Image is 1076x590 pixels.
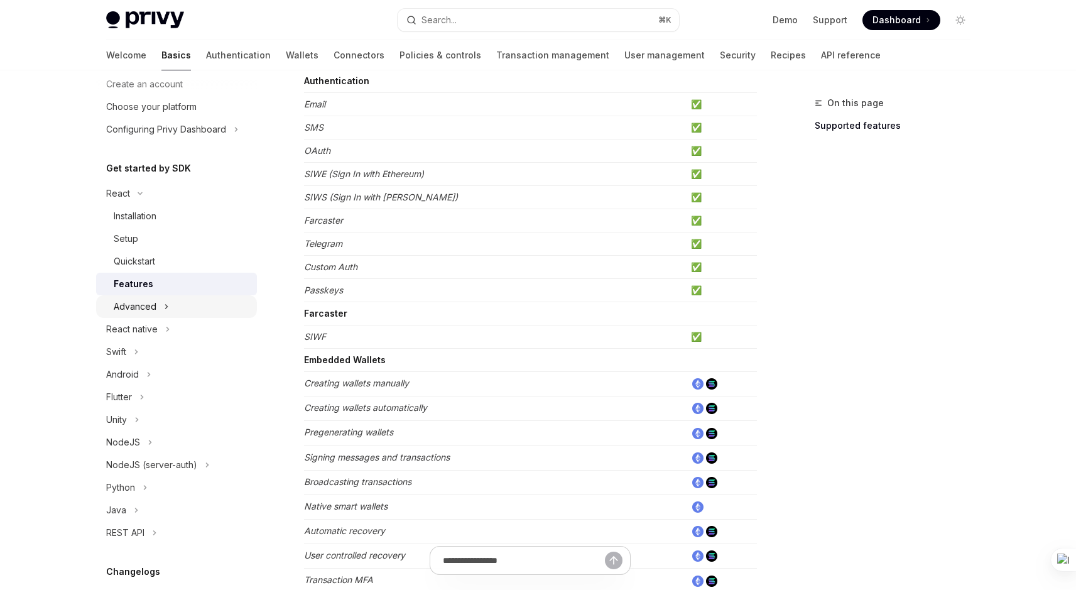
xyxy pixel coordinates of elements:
div: Swift [106,344,126,359]
div: Configuring Privy Dashboard [106,122,226,137]
div: Choose your platform [106,99,197,114]
button: Advanced [96,295,257,318]
div: React native [106,322,158,337]
a: Setup [96,227,257,250]
button: React native [96,318,257,341]
div: React [106,186,130,201]
em: Creating wallets automatically [304,402,427,413]
div: Features [114,276,153,292]
img: ethereum.png [692,403,704,414]
div: Java [106,503,126,518]
em: SIWS (Sign In with [PERSON_NAME]) [304,192,458,202]
em: Passkeys [304,285,343,295]
span: On this page [827,96,884,111]
button: Flutter [96,386,257,408]
a: Authentication [206,40,271,70]
img: solana.png [706,477,717,488]
img: ethereum.png [692,526,704,537]
em: Signing messages and transactions [304,452,450,462]
div: Unity [106,412,127,427]
button: Android [96,363,257,386]
img: ethereum.png [692,477,704,488]
em: Farcaster [304,215,343,226]
td: ✅ [686,139,757,163]
a: Installation [96,205,257,227]
td: ✅ [686,93,757,116]
span: Dashboard [872,14,921,26]
a: API reference [821,40,881,70]
img: solana.png [706,403,717,414]
td: ✅ [686,163,757,186]
em: Telegram [304,238,342,249]
em: SIWF [304,331,326,342]
img: light logo [106,11,184,29]
button: React [96,182,257,205]
a: Support [813,14,847,26]
strong: Embedded Wallets [304,354,386,365]
a: User management [624,40,705,70]
div: NodeJS [106,435,140,450]
em: Broadcasting transactions [304,476,411,487]
button: NodeJS [96,431,257,454]
strong: Authentication [304,75,369,86]
div: Advanced [114,299,156,314]
em: SMS [304,122,323,133]
button: Swift [96,341,257,363]
em: Pregenerating wallets [304,427,393,437]
em: OAuth [304,145,330,156]
em: Email [304,99,325,109]
div: Flutter [106,390,132,405]
button: REST API [96,522,257,544]
div: Quickstart [114,254,155,269]
button: Unity [96,408,257,431]
em: Creating wallets manually [304,378,409,388]
td: ✅ [686,232,757,256]
a: Recipes [771,40,806,70]
img: solana.png [706,452,717,464]
div: REST API [106,525,144,540]
img: ethereum.png [692,501,704,513]
div: Installation [114,209,156,224]
div: NodeJS (server-auth) [106,457,197,473]
h5: Get started by SDK [106,161,191,176]
img: solana.png [706,378,717,390]
img: solana.png [706,428,717,439]
td: ✅ [686,279,757,302]
div: Python [106,480,135,495]
a: Quickstart [96,250,257,273]
a: Welcome [106,40,146,70]
button: NodeJS (server-auth) [96,454,257,476]
a: Transaction management [496,40,609,70]
img: ethereum.png [692,452,704,464]
img: ethereum.png [692,428,704,439]
button: Search...⌘K [398,9,679,31]
button: Configuring Privy Dashboard [96,118,257,141]
a: Wallets [286,40,318,70]
button: Send message [605,552,622,569]
input: Ask a question... [443,547,605,574]
a: Choose your platform [96,96,257,118]
a: Supported features [815,116,981,136]
button: Toggle dark mode [950,10,970,30]
em: Automatic recovery [304,525,385,536]
td: ✅ [686,325,757,349]
div: Android [106,367,139,382]
button: Java [96,499,257,522]
a: Policies & controls [399,40,481,70]
td: ✅ [686,116,757,139]
em: Native smart wallets [304,501,388,511]
img: ethereum.png [692,378,704,390]
a: Connectors [334,40,384,70]
a: Demo [773,14,798,26]
td: ✅ [686,256,757,279]
img: solana.png [706,526,717,537]
a: Features [96,273,257,295]
span: ⌘ K [658,15,671,25]
td: ✅ [686,186,757,209]
div: Search... [421,13,457,28]
button: Python [96,476,257,499]
a: Security [720,40,756,70]
div: Setup [114,231,138,246]
h5: Changelogs [106,564,160,579]
td: ✅ [686,209,757,232]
